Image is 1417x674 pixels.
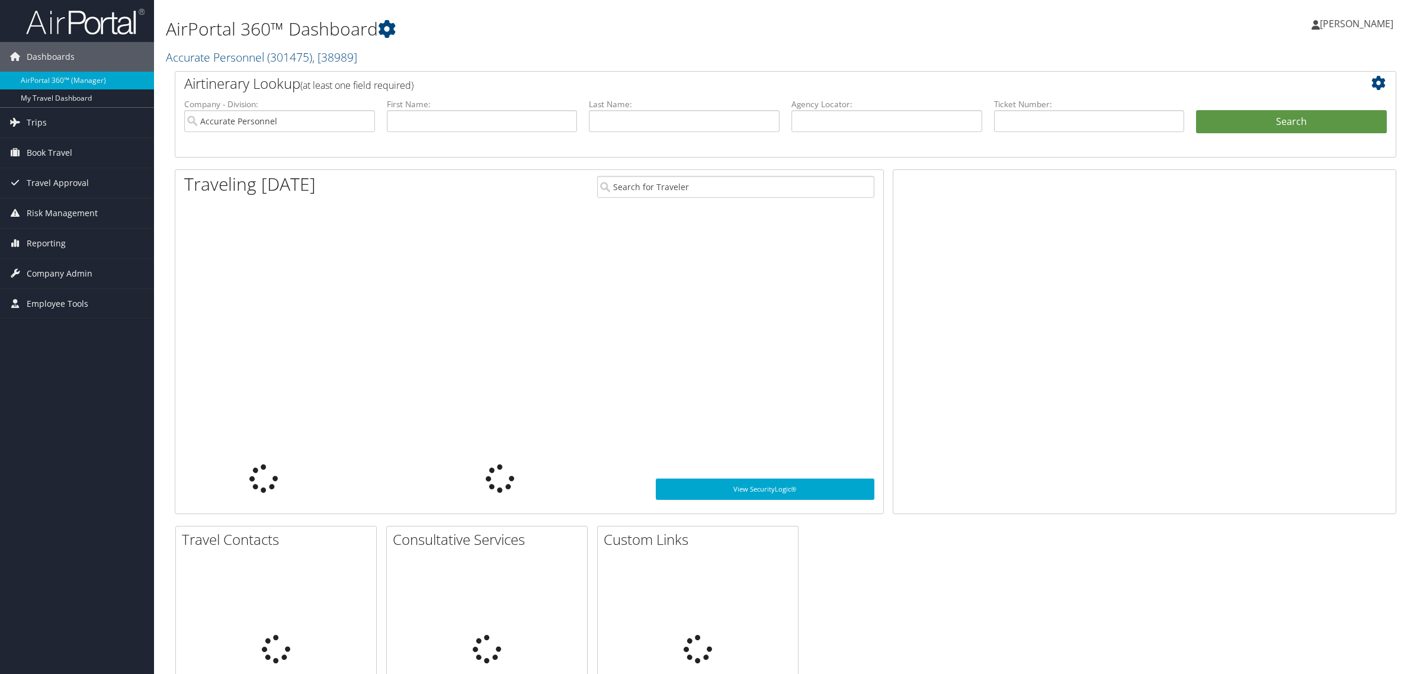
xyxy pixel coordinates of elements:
[27,108,47,137] span: Trips
[597,176,874,198] input: Search for Traveler
[656,479,874,500] a: View SecurityLogic®
[184,172,316,197] h1: Traveling [DATE]
[27,168,89,198] span: Travel Approval
[27,229,66,258] span: Reporting
[1320,17,1393,30] span: [PERSON_NAME]
[27,42,75,72] span: Dashboards
[182,529,376,550] h2: Travel Contacts
[27,198,98,228] span: Risk Management
[312,49,357,65] span: , [ 38989 ]
[300,79,413,92] span: (at least one field required)
[1312,6,1405,41] a: [PERSON_NAME]
[184,98,375,110] label: Company - Division:
[267,49,312,65] span: ( 301475 )
[994,98,1185,110] label: Ticket Number:
[604,529,798,550] h2: Custom Links
[791,98,982,110] label: Agency Locator:
[166,49,357,65] a: Accurate Personnel
[27,259,92,288] span: Company Admin
[387,98,578,110] label: First Name:
[26,8,145,36] img: airportal-logo.png
[184,73,1285,94] h2: Airtinerary Lookup
[166,17,992,41] h1: AirPortal 360™ Dashboard
[27,138,72,168] span: Book Travel
[1196,110,1387,134] button: Search
[27,289,88,319] span: Employee Tools
[393,529,587,550] h2: Consultative Services
[589,98,780,110] label: Last Name:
